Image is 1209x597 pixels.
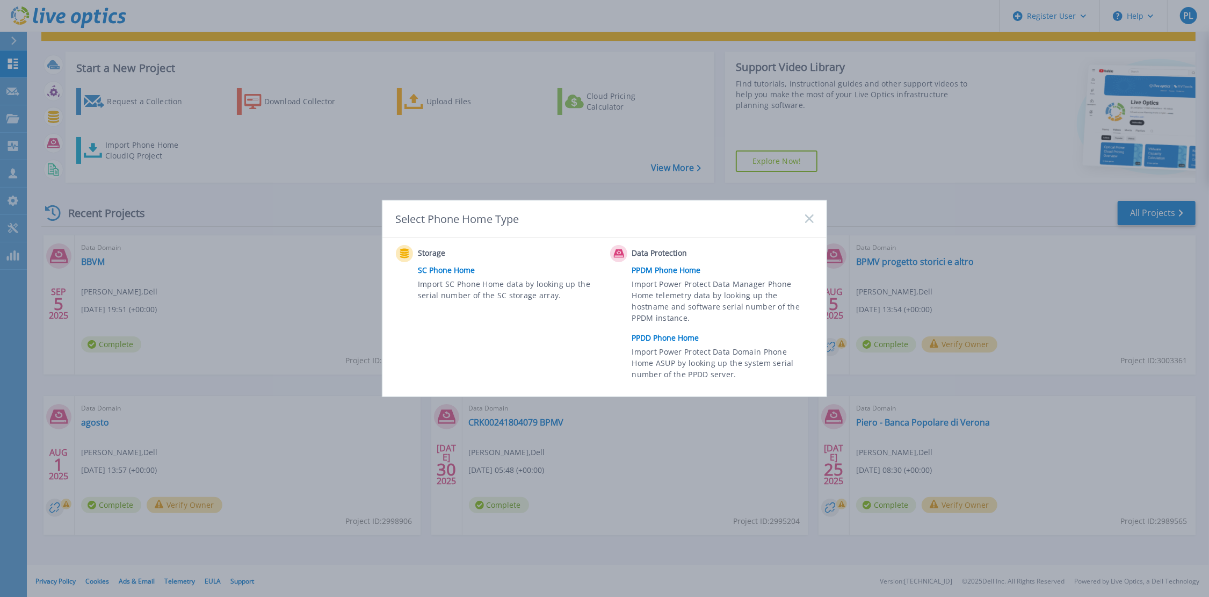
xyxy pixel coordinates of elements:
[632,346,811,383] span: Import Power Protect Data Domain Phone Home ASUP by looking up the system serial number of the PP...
[418,247,525,260] span: Storage
[418,278,597,303] span: Import SC Phone Home data by looking up the serial number of the SC storage array.
[632,330,819,346] a: PPDD Phone Home
[632,247,739,260] span: Data Protection
[632,278,811,328] span: Import Power Protect Data Manager Phone Home telemetry data by looking up the hostname and softwa...
[395,212,520,226] div: Select Phone Home Type
[632,262,819,278] a: PPDM Phone Home
[418,262,605,278] a: SC Phone Home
